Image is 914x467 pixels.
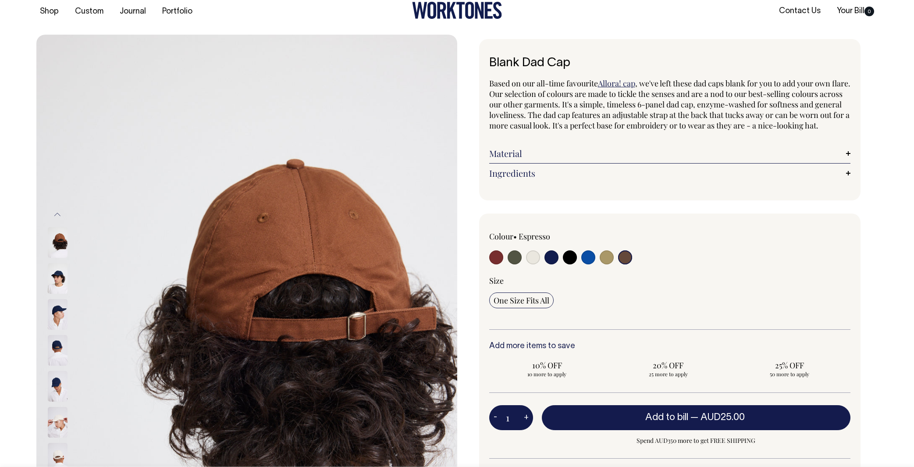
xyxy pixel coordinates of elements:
[736,371,843,378] span: 50 more to apply
[489,292,554,308] input: One Size Fits All
[48,227,68,258] img: chocolate
[48,335,68,366] img: dark-navy
[610,357,726,380] input: 20% OFF 25 more to apply
[833,4,878,18] a: Your Bill0
[159,4,196,19] a: Portfolio
[489,357,605,380] input: 10% OFF 10 more to apply
[513,231,517,242] span: •
[489,168,850,178] a: Ingredients
[489,342,850,351] h6: Add more items to save
[489,409,501,427] button: -
[542,435,850,446] span: Spend AUD350 more to get FREE SHIPPING
[701,413,745,422] span: AUD25.00
[736,360,843,371] span: 25% OFF
[489,275,850,286] div: Size
[645,413,688,422] span: Add to bill
[489,57,850,70] h1: Blank Dad Cap
[864,7,874,16] span: 0
[494,371,601,378] span: 10 more to apply
[489,78,850,131] span: , we've left these dad caps blank for you to add your own flare. Our selection of colours are mad...
[775,4,824,18] a: Contact Us
[615,360,722,371] span: 20% OFF
[48,407,68,438] img: natural
[489,148,850,159] a: Material
[542,405,850,430] button: Add to bill —AUD25.00
[116,4,149,19] a: Journal
[732,357,848,380] input: 25% OFF 50 more to apply
[71,4,107,19] a: Custom
[615,371,722,378] span: 25 more to apply
[48,299,68,330] img: dark-navy
[489,78,598,89] span: Based on our all-time favourite
[36,4,62,19] a: Shop
[48,263,68,294] img: dark-navy
[489,231,634,242] div: Colour
[48,371,68,402] img: dark-navy
[598,78,635,89] a: Allora! cap
[519,409,533,427] button: +
[690,413,747,422] span: —
[494,360,601,371] span: 10% OFF
[519,231,550,242] label: Espresso
[494,295,549,306] span: One Size Fits All
[51,205,64,225] button: Previous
